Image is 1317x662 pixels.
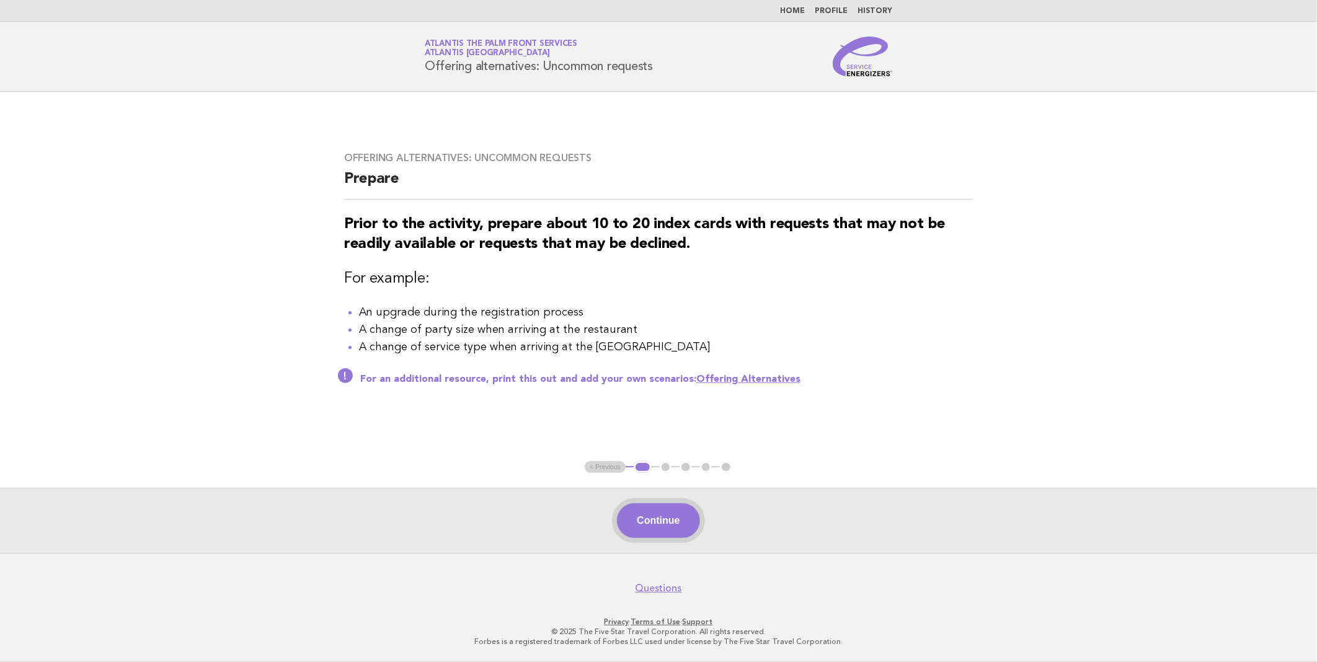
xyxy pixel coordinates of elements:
[279,637,1038,647] p: Forbes is a registered trademark of Forbes LLC used under license by The Five Star Travel Corpora...
[858,7,892,15] a: History
[636,582,682,594] a: Questions
[344,269,973,289] h3: For example:
[360,373,973,386] p: For an additional resource, print this out and add your own scenarios:
[344,217,945,252] strong: Prior to the activity, prepare about 10 to 20 index cards with requests that may not be readily a...
[279,617,1038,627] p: · ·
[359,321,973,338] li: A change of party size when arriving at the restaurant
[344,152,973,164] h3: Offering alternatives: Uncommon requests
[780,7,805,15] a: Home
[634,461,652,474] button: 1
[605,617,629,626] a: Privacy
[425,40,653,73] h1: Offering alternatives: Uncommon requests
[359,338,973,356] li: A change of service type when arriving at the [GEOGRAPHIC_DATA]
[617,503,699,538] button: Continue
[425,50,550,58] span: Atlantis [GEOGRAPHIC_DATA]
[279,627,1038,637] p: © 2025 The Five Star Travel Corporation. All rights reserved.
[815,7,848,15] a: Profile
[696,374,800,384] a: Offering Alternatives
[359,304,973,321] li: An upgrade during the registration process
[631,617,681,626] a: Terms of Use
[833,37,892,76] img: Service Energizers
[344,169,973,200] h2: Prepare
[425,40,577,57] a: Atlantis The Palm Front ServicesAtlantis [GEOGRAPHIC_DATA]
[683,617,713,626] a: Support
